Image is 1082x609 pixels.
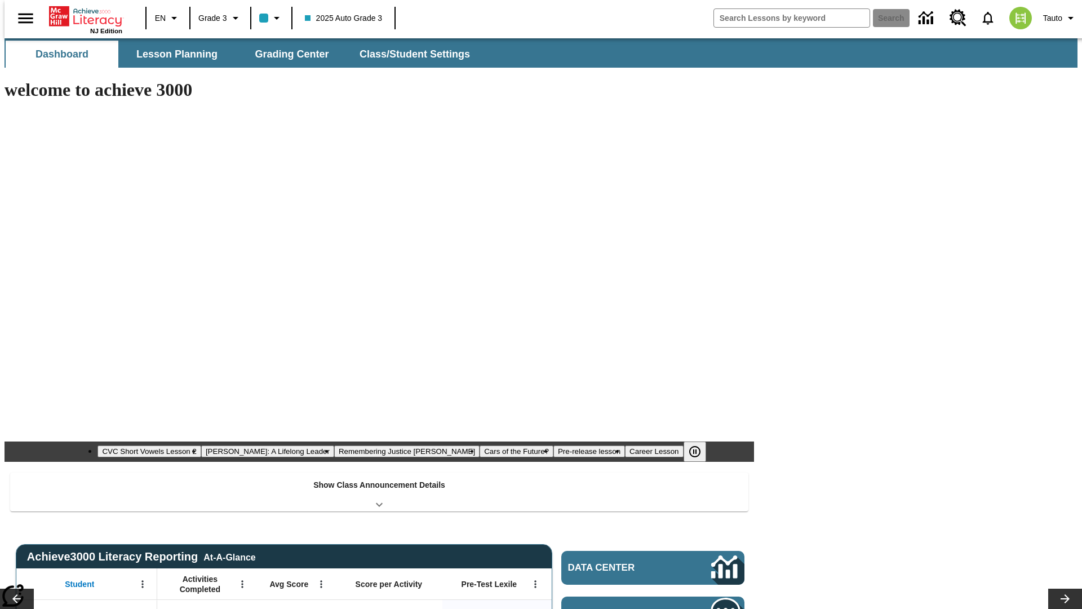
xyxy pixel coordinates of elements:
[568,562,673,573] span: Data Center
[134,576,151,593] button: Open Menu
[10,473,748,511] div: Show Class Announcement Details
[194,8,247,28] button: Grade: Grade 3, Select a grade
[943,3,973,33] a: Resource Center, Will open in new tab
[5,38,1077,68] div: SubNavbar
[49,5,122,28] a: Home
[5,41,480,68] div: SubNavbar
[313,576,330,593] button: Open Menu
[684,442,706,462] button: Pause
[462,579,517,589] span: Pre-Test Lexile
[360,48,470,61] span: Class/Student Settings
[912,3,943,34] a: Data Center
[255,8,288,28] button: Class color is light blue. Change class color
[198,12,227,24] span: Grade 3
[97,445,201,457] button: Slide 1 CVC Short Vowels Lesson 2
[1043,12,1062,24] span: Tauto
[163,574,237,594] span: Activities Completed
[356,579,423,589] span: Score per Activity
[203,550,255,563] div: At-A-Glance
[255,48,329,61] span: Grading Center
[1009,7,1032,29] img: avatar image
[973,3,1003,33] a: Notifications
[234,576,251,593] button: Open Menu
[527,576,544,593] button: Open Menu
[351,41,479,68] button: Class/Student Settings
[90,28,122,34] span: NJ Edition
[305,12,383,24] span: 2025 Auto Grade 3
[27,550,256,563] span: Achieve3000 Literacy Reporting
[561,551,744,585] a: Data Center
[1003,3,1039,33] button: Select a new avatar
[684,442,717,462] div: Pause
[313,479,445,491] p: Show Class Announcement Details
[1039,8,1082,28] button: Profile/Settings
[65,579,94,589] span: Student
[49,4,122,34] div: Home
[625,445,683,457] button: Slide 6 Career Lesson
[136,48,218,61] span: Lesson Planning
[714,9,870,27] input: search field
[36,48,88,61] span: Dashboard
[236,41,348,68] button: Grading Center
[334,445,480,457] button: Slide 3 Remembering Justice O'Connor
[150,8,186,28] button: Language: EN, Select a language
[553,445,625,457] button: Slide 5 Pre-release lesson
[9,2,42,35] button: Open side menu
[121,41,233,68] button: Lesson Planning
[155,12,166,24] span: EN
[6,41,118,68] button: Dashboard
[201,445,334,457] button: Slide 2 Dianne Feinstein: A Lifelong Leader
[480,445,553,457] button: Slide 4 Cars of the Future?
[269,579,308,589] span: Avg Score
[1048,589,1082,609] button: Lesson carousel, Next
[5,80,754,100] h1: welcome to achieve 3000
